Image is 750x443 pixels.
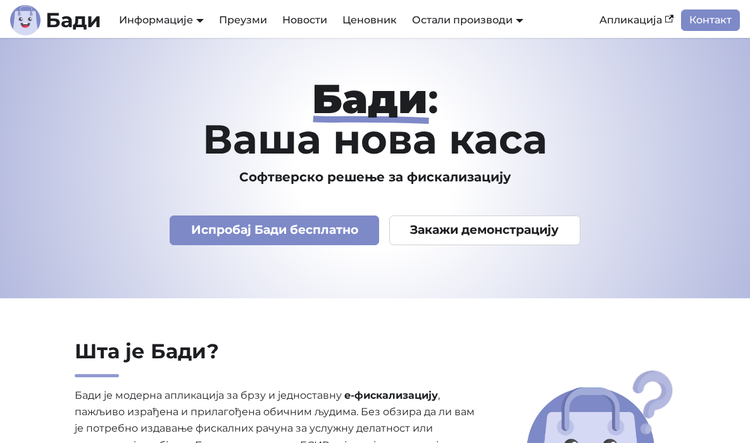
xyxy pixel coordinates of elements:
[25,169,726,185] h3: Софтверско решење за фискализацију
[344,389,438,401] strong: е-фискализацију
[10,5,101,35] a: ЛогоБади
[170,215,379,245] a: Испробај Бади бесплатно
[211,9,275,31] a: Преузми
[412,14,523,26] a: Остали производи
[25,78,726,159] h1: : Ваша нова каса
[312,74,428,123] strong: Бади
[10,5,41,35] img: Лого
[75,339,475,377] h2: Шта је Бади?
[389,215,580,245] a: Закажи демонстрацију
[335,9,404,31] a: Ценовник
[275,9,335,31] a: Новости
[681,9,740,31] a: Контакт
[119,14,204,26] a: Информације
[592,9,681,31] a: Апликација
[46,10,101,30] b: Бади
